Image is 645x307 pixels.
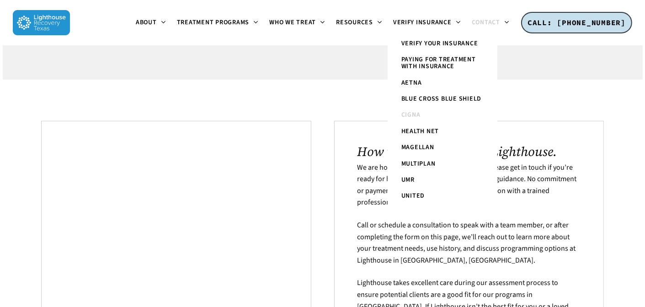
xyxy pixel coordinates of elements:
p: Call or schedule a consultation to speak with a team member, or after completing the form on this... [357,220,581,277]
a: Verify Your Insurance [397,36,488,52]
a: Health Net [397,124,488,140]
span: Health Net [401,127,439,136]
span: Resources [336,18,373,27]
span: Multiplan [401,159,436,168]
a: About [130,19,171,27]
a: United [397,188,488,204]
span: United [401,191,425,200]
span: Verify Your Insurance [401,39,478,48]
a: CALL: [PHONE_NUMBER] [521,12,632,34]
a: Cigna [397,107,488,123]
a: Verify Insurance [388,19,466,27]
a: Multiplan [397,156,488,172]
a: Magellan [397,140,488,156]
h2: How to get started with Lighthouse. [357,144,581,159]
span: CALL: [PHONE_NUMBER] [528,18,626,27]
span: About [136,18,157,27]
span: UMR [401,175,415,184]
span: We are honored to help in any way we can. Please get in touch if you’re ready for help or need so... [357,162,576,208]
span: Verify Insurance [393,18,452,27]
span: Contact [472,18,500,27]
span: Treatment Programs [177,18,250,27]
a: UMR [397,172,488,188]
a: Blue Cross Blue Shield [397,91,488,107]
span: Aetna [401,78,422,87]
a: Resources [330,19,388,27]
span: Cigna [401,110,421,119]
span: Magellan [401,143,434,152]
span: Paying for Treatment with Insurance [401,55,476,71]
a: Contact [466,19,515,27]
a: Who We Treat [264,19,330,27]
img: Lighthouse Recovery Texas [13,10,70,35]
span: Blue Cross Blue Shield [401,94,482,103]
a: Treatment Programs [171,19,264,27]
a: Aetna [397,75,488,91]
a: Paying for Treatment with Insurance [397,52,488,75]
span: Who We Treat [269,18,316,27]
